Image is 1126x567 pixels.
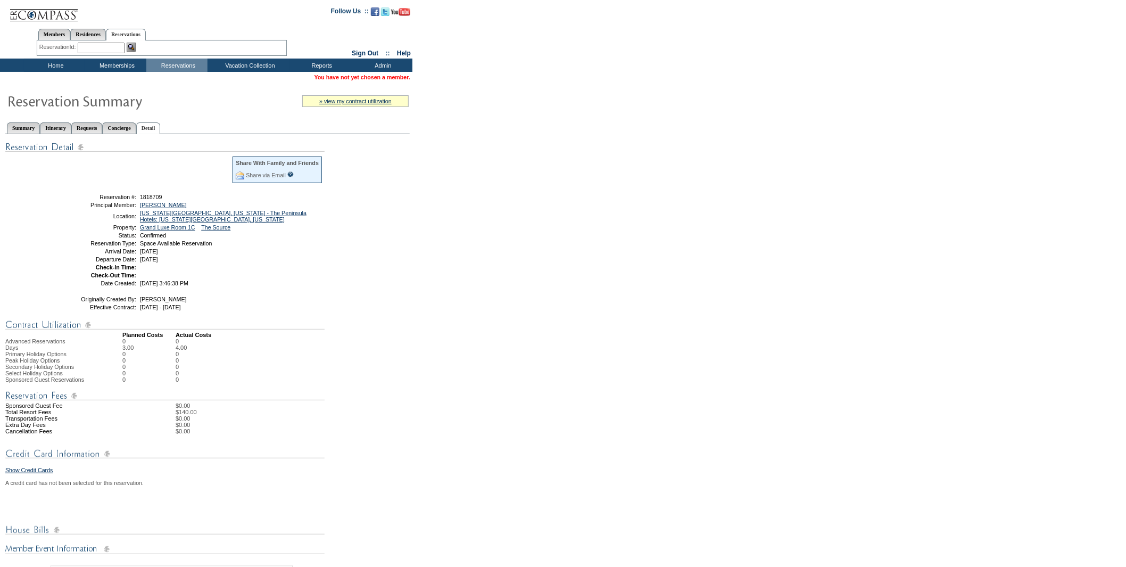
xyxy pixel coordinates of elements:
[351,59,412,72] td: Admin
[5,141,325,154] img: Reservation Detail
[5,389,325,402] img: Reservation Fees
[60,224,136,231] td: Property:
[127,43,136,52] img: Reservation Search
[5,402,122,409] td: Sponsored Guest Fee
[176,422,410,428] td: $0.00
[5,480,410,486] div: A credit card has not been selected for this reservation.
[60,256,136,262] td: Departure Date:
[5,376,84,383] span: Sponsored Guest Reservations
[314,74,410,80] span: You have not yet chosen a member.
[5,338,65,344] span: Advanced Reservations
[122,376,176,383] td: 0
[236,160,319,166] div: Share With Family and Friends
[5,364,74,370] span: Secondary Holiday Options
[60,296,136,302] td: Originally Created By:
[5,467,53,473] a: Show Credit Cards
[60,240,136,246] td: Reservation Type:
[381,7,390,16] img: Follow us on Twitter
[5,415,122,422] td: Transportation Fees
[140,224,195,231] a: Grand Luxe Room 1C
[122,332,176,338] td: Planned Costs
[122,370,176,376] td: 0
[7,90,220,111] img: Reservaton Summary
[371,11,379,17] a: Become our fan on Facebook
[201,224,230,231] a: The Source
[391,8,410,16] img: Subscribe to our YouTube Channel
[176,351,187,357] td: 0
[136,122,161,134] a: Detail
[140,194,162,200] span: 1818709
[176,415,410,422] td: $0.00
[96,264,136,270] strong: Check-In Time:
[60,248,136,254] td: Arrival Date:
[140,248,158,254] span: [DATE]
[40,122,71,134] a: Itinerary
[39,43,78,52] div: ReservationId:
[140,240,212,246] span: Space Available Reservation
[5,357,60,364] span: Peak Holiday Options
[176,332,410,338] td: Actual Costs
[290,59,351,72] td: Reports
[60,194,136,200] td: Reservation #:
[140,256,158,262] span: [DATE]
[352,50,378,57] a: Sign Out
[60,202,136,208] td: Principal Member:
[176,376,187,383] td: 0
[381,11,390,17] a: Follow us on Twitter
[140,232,166,239] span: Confirmed
[102,122,136,134] a: Concierge
[208,59,290,72] td: Vacation Collection
[140,202,187,208] a: [PERSON_NAME]
[122,357,176,364] td: 0
[5,318,325,332] img: Contract Utilization
[386,50,390,57] span: ::
[176,357,187,364] td: 0
[391,11,410,17] a: Subscribe to our YouTube Channel
[140,280,188,286] span: [DATE] 3:46:38 PM
[246,172,286,178] a: Share via Email
[5,428,122,434] td: Cancellation Fees
[287,171,294,177] input: What is this?
[5,344,18,351] span: Days
[5,351,67,357] span: Primary Holiday Options
[38,29,71,40] a: Members
[176,409,410,415] td: $140.00
[146,59,208,72] td: Reservations
[122,351,176,357] td: 0
[5,447,325,461] img: Credit Card Information
[397,50,411,57] a: Help
[176,402,410,409] td: $0.00
[7,122,40,134] a: Summary
[176,364,187,370] td: 0
[140,210,307,223] a: [US_STATE][GEOGRAPHIC_DATA], [US_STATE] - The Peninsula Hotels: [US_STATE][GEOGRAPHIC_DATA], [US_...
[91,272,136,278] strong: Check-Out Time:
[5,523,325,537] img: House Bills
[122,338,176,344] td: 0
[85,59,146,72] td: Memberships
[371,7,379,16] img: Become our fan on Facebook
[60,304,136,310] td: Effective Contract:
[140,304,181,310] span: [DATE] - [DATE]
[60,210,136,223] td: Location:
[176,370,187,376] td: 0
[176,344,187,351] td: 4.00
[71,122,102,134] a: Requests
[24,59,85,72] td: Home
[140,296,187,302] span: [PERSON_NAME]
[60,280,136,286] td: Date Created:
[331,6,369,19] td: Follow Us ::
[5,409,122,415] td: Total Resort Fees
[319,98,392,104] a: » view my contract utilization
[60,232,136,239] td: Status:
[70,29,106,40] a: Residences
[5,370,63,376] span: Select Holiday Options
[176,338,187,344] td: 0
[122,344,176,351] td: 3.00
[176,428,410,434] td: $0.00
[106,29,146,40] a: Reservations
[5,422,122,428] td: Extra Day Fees
[122,364,176,370] td: 0
[5,543,325,556] img: Member Event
